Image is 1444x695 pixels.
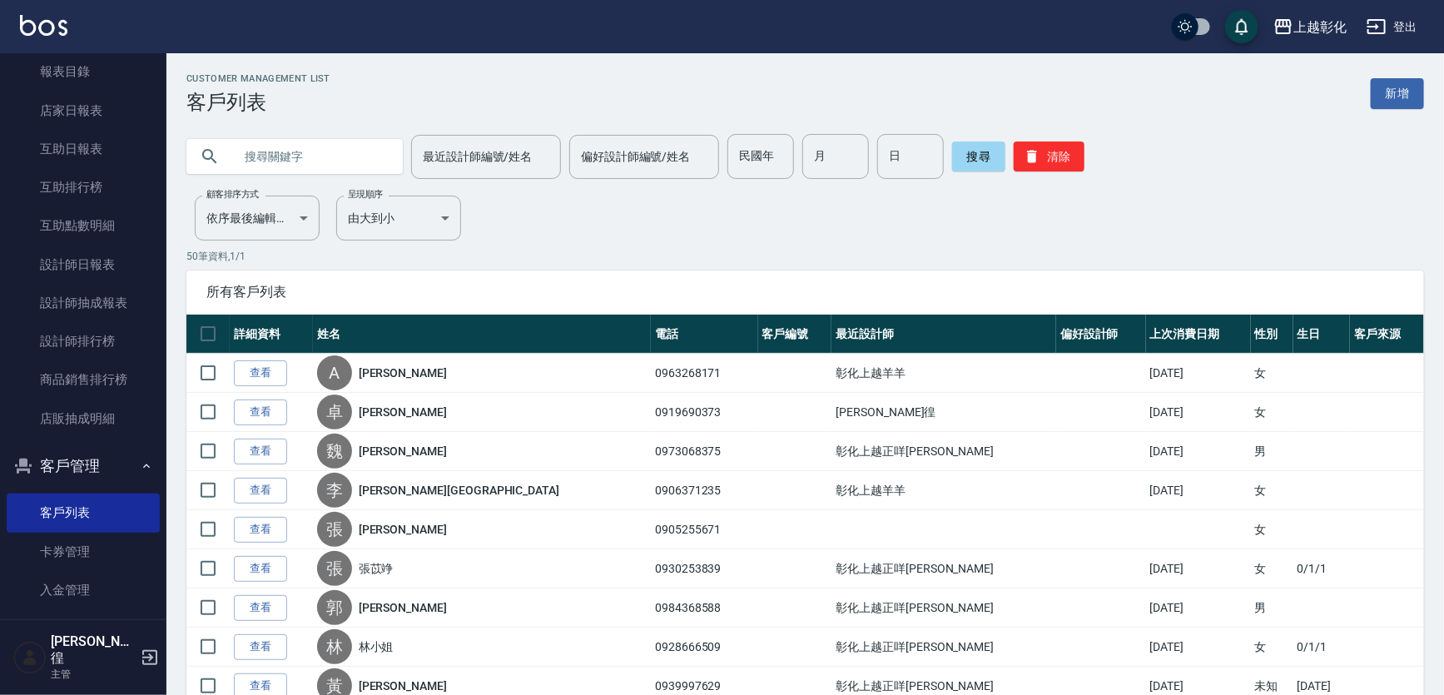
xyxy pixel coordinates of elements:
th: 客戶來源 [1350,315,1424,354]
a: [PERSON_NAME] [359,443,447,459]
a: [PERSON_NAME] [359,365,447,381]
td: 女 [1251,549,1293,588]
a: 商品銷售排行榜 [7,360,160,399]
button: 員工及薪資 [7,616,160,659]
td: 彰化上越正咩[PERSON_NAME] [831,549,1056,588]
th: 偏好設計師 [1056,315,1146,354]
td: 0919690373 [651,393,758,432]
a: 林小姐 [359,638,394,655]
th: 詳細資料 [230,315,313,354]
div: 卓 [317,395,352,429]
a: 設計師日報表 [7,246,160,284]
a: 查看 [234,556,287,582]
a: 查看 [234,400,287,425]
a: 新增 [1371,78,1424,109]
td: 男 [1251,432,1293,471]
a: 查看 [234,595,287,621]
a: 入金管理 [7,571,160,609]
a: 設計師排行榜 [7,322,160,360]
td: 男 [1251,588,1293,628]
div: 李 [317,473,352,508]
th: 性別 [1251,315,1293,354]
th: 姓名 [313,315,651,354]
a: 互助點數明細 [7,206,160,245]
div: 林 [317,629,352,664]
button: 登出 [1360,12,1424,42]
span: 所有客戶列表 [206,284,1404,300]
button: 清除 [1014,141,1084,171]
td: 女 [1251,393,1293,432]
th: 生日 [1293,315,1350,354]
td: 彰化上越羊羊 [831,354,1056,393]
button: 客戶管理 [7,444,160,488]
button: 上越彰化 [1267,10,1353,44]
a: [PERSON_NAME] [359,521,447,538]
td: 彰化上越正咩[PERSON_NAME] [831,432,1056,471]
label: 顧客排序方式 [206,188,259,201]
td: [DATE] [1146,393,1251,432]
label: 呈現順序 [348,188,383,201]
h5: [PERSON_NAME]徨 [51,633,136,667]
td: [DATE] [1146,628,1251,667]
div: 郭 [317,590,352,625]
button: save [1225,10,1258,43]
div: 魏 [317,434,352,469]
a: 店家日報表 [7,92,160,130]
td: 0928666509 [651,628,758,667]
p: 主管 [51,667,136,682]
input: 搜尋關鍵字 [233,134,390,179]
th: 客戶編號 [758,315,832,354]
a: 互助日報表 [7,130,160,168]
td: 0930253839 [651,549,758,588]
h2: Customer Management List [186,73,330,84]
div: 張 [317,551,352,586]
td: 0/1/1 [1293,628,1350,667]
td: 0906371235 [651,471,758,510]
td: [DATE] [1146,549,1251,588]
a: 查看 [234,439,287,464]
div: 由大到小 [336,196,461,241]
th: 上次消費日期 [1146,315,1251,354]
a: 查看 [234,517,287,543]
a: 客戶列表 [7,494,160,532]
td: [DATE] [1146,432,1251,471]
a: [PERSON_NAME][GEOGRAPHIC_DATA] [359,482,560,499]
a: 卡券管理 [7,533,160,571]
div: 依序最後編輯時間 [195,196,320,241]
th: 電話 [651,315,758,354]
td: 女 [1251,628,1293,667]
div: 張 [317,512,352,547]
td: 0963268171 [651,354,758,393]
div: 上越彰化 [1293,17,1347,37]
a: [PERSON_NAME] [359,599,447,616]
img: Logo [20,15,67,36]
td: 0905255671 [651,510,758,549]
a: 設計師抽成報表 [7,284,160,322]
td: 0973068375 [651,432,758,471]
td: 0984368588 [651,588,758,628]
td: [DATE] [1146,588,1251,628]
div: A [317,355,352,390]
img: Person [13,641,47,674]
a: 查看 [234,634,287,660]
th: 最近設計師 [831,315,1056,354]
td: 女 [1251,471,1293,510]
a: 店販抽成明細 [7,400,160,438]
a: 報表目錄 [7,52,160,91]
td: 0/1/1 [1293,549,1350,588]
a: 互助排行榜 [7,168,160,206]
td: 女 [1251,510,1293,549]
td: [DATE] [1146,471,1251,510]
a: 張苡竫 [359,560,394,577]
td: 彰化上越正咩[PERSON_NAME] [831,628,1056,667]
p: 50 筆資料, 1 / 1 [186,249,1424,264]
a: [PERSON_NAME] [359,678,447,694]
a: 查看 [234,478,287,504]
button: 搜尋 [952,141,1005,171]
a: [PERSON_NAME] [359,404,447,420]
td: 彰化上越正咩[PERSON_NAME] [831,588,1056,628]
td: [DATE] [1146,354,1251,393]
td: [PERSON_NAME]徨 [831,393,1056,432]
td: 女 [1251,354,1293,393]
td: 彰化上越羊羊 [831,471,1056,510]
